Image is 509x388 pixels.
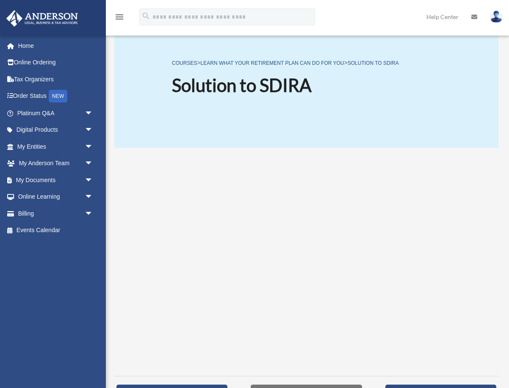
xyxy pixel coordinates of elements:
a: My Anderson Teamarrow_drop_down [6,155,106,172]
a: Digital Productsarrow_drop_down [6,122,106,139]
a: Learn what your Retirement Plan can do for you [201,60,344,66]
span: arrow_drop_down [85,105,102,122]
img: User Pic [490,11,503,23]
span: arrow_drop_down [85,188,102,206]
iframe: Module #3 - QRPS Best Kept Secret for IRA Investors [114,154,498,370]
i: menu [114,12,124,22]
a: My Documentsarrow_drop_down [6,172,106,188]
h1: Solution to SDIRA [172,73,399,98]
p: > > [172,58,399,68]
a: Online Learningarrow_drop_down [6,188,106,205]
a: Online Ordering [6,54,106,71]
a: Tax Organizers [6,71,106,88]
span: arrow_drop_down [85,172,102,189]
a: Platinum Q&Aarrow_drop_down [6,105,106,122]
span: arrow_drop_down [85,138,102,155]
a: My Entitiesarrow_drop_down [6,138,106,155]
a: Events Calendar [6,222,106,239]
a: Home [6,37,106,54]
span: arrow_drop_down [85,205,102,222]
a: menu [114,15,124,22]
a: COURSES [172,60,197,66]
img: Anderson Advisors Platinum Portal [4,10,80,27]
span: arrow_drop_down [85,155,102,172]
a: Order StatusNEW [6,88,106,105]
a: Billingarrow_drop_down [6,205,106,222]
div: NEW [49,90,67,103]
span: arrow_drop_down [85,122,102,139]
i: search [141,11,151,21]
a: Solution to SDIRA [348,60,399,66]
